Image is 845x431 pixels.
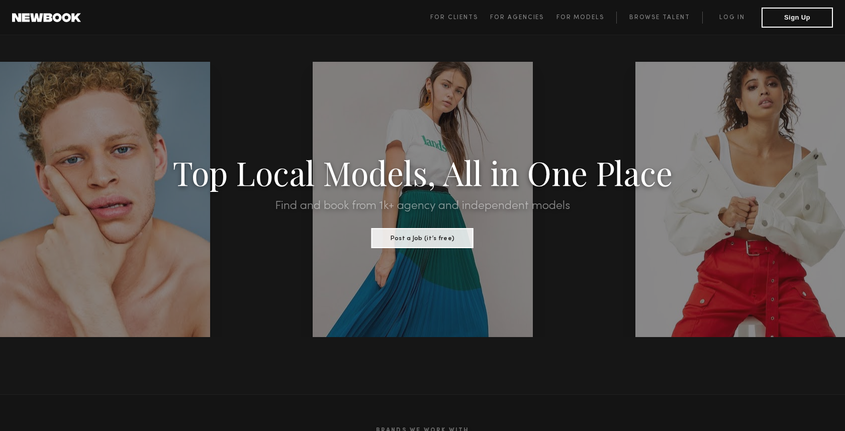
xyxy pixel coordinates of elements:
a: For Models [556,12,617,24]
a: For Agencies [490,12,556,24]
span: For Models [556,15,604,21]
button: Post a Job (it’s free) [371,228,474,248]
button: Sign Up [762,8,833,28]
a: For Clients [430,12,490,24]
h2: Find and book from 1k+ agency and independent models [63,200,782,212]
span: For Agencies [490,15,544,21]
a: Log in [702,12,762,24]
a: Browse Talent [616,12,702,24]
h1: Top Local Models, All in One Place [63,157,782,188]
span: For Clients [430,15,478,21]
a: Post a Job (it’s free) [371,232,474,243]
